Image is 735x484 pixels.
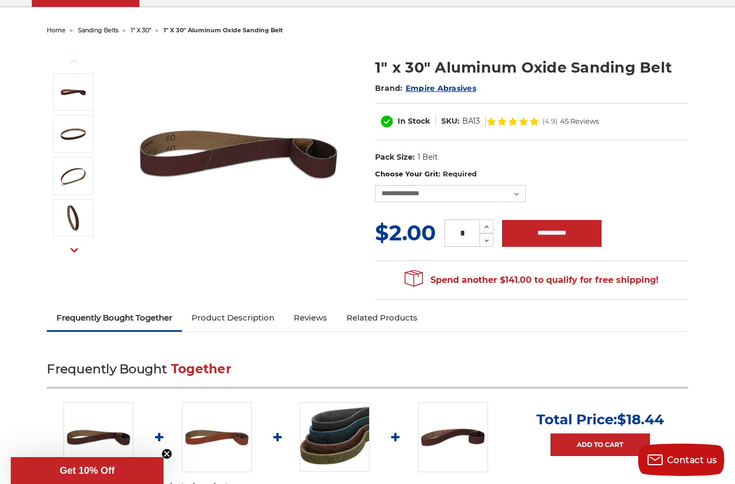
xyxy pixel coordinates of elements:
a: Related Products [337,306,427,330]
h1: 1" x 30" Aluminum Oxide Sanding Belt [375,57,688,78]
a: Empire Abrasives [406,83,476,93]
span: 1" x 30" aluminum oxide sanding belt [164,26,283,34]
small: Required [443,169,477,178]
span: $2.00 [375,219,436,246]
button: Next [61,239,87,262]
img: 1" x 30" Aluminum Oxide File Belt [131,46,346,261]
a: Reviews [284,306,337,330]
span: 45 Reviews [560,118,599,125]
span: Frequently Bought [47,361,167,376]
a: Product Description [182,306,284,330]
button: Previous [61,50,87,73]
label: Choose Your Grit: [375,169,688,180]
dt: Pack Size: [375,152,415,163]
span: Get 10% Off [60,465,115,476]
span: Spend another $141.00 to qualify for free shipping! [405,275,659,285]
img: 1" x 30" Aluminum Oxide File Belt [63,402,133,472]
span: Contact us [667,455,717,465]
button: Contact us [638,444,724,476]
span: $18.44 [617,411,664,428]
span: Brand: [375,83,403,93]
a: Frequently Bought Together [47,306,182,330]
span: In Stock [398,116,430,126]
img: 1" x 30" - Aluminum Oxide Sanding Belt [60,204,87,231]
img: 1" x 30" Aluminum Oxide Sanding Belt [60,120,87,147]
a: 1" x 30" [131,26,151,34]
a: Add to Cart [550,433,650,456]
button: Close teaser [161,449,172,459]
img: 1" x 30" Aluminum Oxide File Belt [60,79,87,105]
dt: SKU: [441,116,460,127]
img: 1" x 30" Sanding Belt AOX [60,162,87,189]
a: sanding belts [78,26,118,34]
dd: 1 Belt [418,152,438,163]
p: Total Price: [536,411,664,428]
span: Together [171,361,231,376]
span: (4.9) [542,118,557,125]
a: home [47,26,66,34]
div: Get 10% OffClose teaser [11,457,164,484]
dd: BA13 [462,116,480,127]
